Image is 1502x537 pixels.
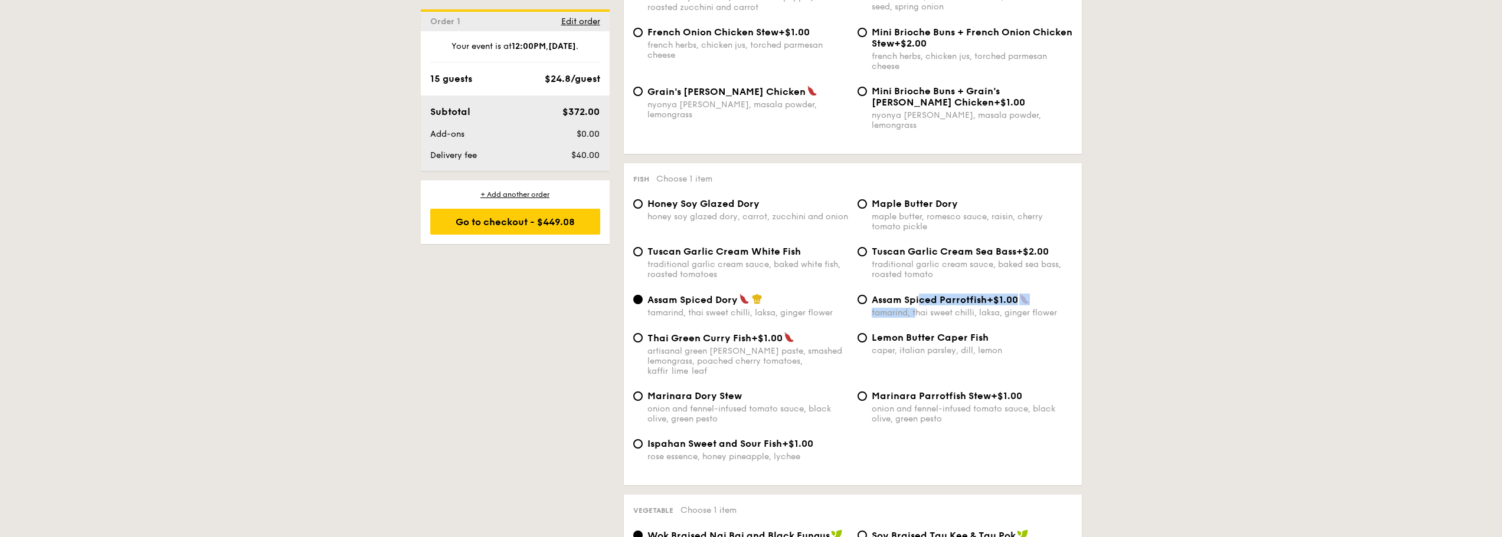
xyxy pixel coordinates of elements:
div: rose essence, honey pineapple, lychee [647,452,848,462]
span: +$1.00 [994,97,1025,108]
span: Thai Green Curry Fish [647,332,751,344]
div: 15 guests [430,72,472,86]
img: icon-chef-hat.a58ddaea.svg [752,294,763,304]
input: Mini Brioche Buns + French Onion Chicken Stew+$2.00french herbs, chicken jus, torched parmesan ch... [858,28,867,37]
span: Lemon Butter Caper Fish [872,332,989,343]
span: Choose 1 item [680,505,737,515]
input: French Onion Chicken Stew+$1.00french herbs, chicken jus, torched parmesan cheese [633,28,643,37]
span: Add-ons [430,129,464,139]
input: Marinara Parrotfish Stew+$1.00onion and fennel-infused tomato sauce, black olive, green pesto [858,391,867,401]
div: maple butter, romesco sauce, raisin, cherry tomato pickle [872,212,1072,232]
div: nyonya [PERSON_NAME], masala powder, lemongrass [647,100,848,120]
input: Thai Green Curry Fish+$1.00artisanal green [PERSON_NAME] paste, smashed lemongrass, poached cherr... [633,333,643,342]
div: french herbs, chicken jus, torched parmesan cheese [872,51,1072,71]
span: +$1.00 [987,294,1018,305]
span: Mini Brioche Buns + Grain's [PERSON_NAME] Chicken [872,85,1000,108]
span: +$1.00 [991,390,1022,401]
div: + Add another order [430,190,600,199]
div: Your event is at , . [430,41,600,62]
div: $24.8/guest [545,72,600,86]
img: icon-spicy.37a8142b.svg [784,332,794,342]
div: artisanal green [PERSON_NAME] paste, smashed lemongrass, poached cherry tomatoes, kaffir lime leaf [647,346,848,376]
span: Marinara Parrotfish Stew [872,390,991,401]
div: onion and fennel-infused tomato sauce, black olive, green pesto [647,404,848,424]
span: $372.00 [562,106,600,117]
div: tamarind, thai sweet chilli, laksa, ginger flower [647,308,848,318]
span: Marinara Dory Stew [647,390,742,401]
span: Edit order [561,17,600,27]
div: Go to checkout - $449.08 [430,209,600,235]
span: Honey Soy Glazed Dory [647,198,760,209]
div: nyonya [PERSON_NAME], masala powder, lemongrass [872,110,1072,130]
input: Honey Soy Glazed Doryhoney soy glazed dory, carrot, zucchini and onion [633,199,643,209]
span: +$1.00 [782,438,813,449]
span: $0.00 [577,129,600,139]
div: french herbs, chicken jus, torched parmesan cheese [647,40,848,60]
input: Maple Butter Dorymaple butter, romesco sauce, raisin, cherry tomato pickle [858,199,867,209]
div: caper, italian parsley, dill, lemon [872,345,1072,355]
span: Fish [633,175,649,183]
span: Delivery fee [430,150,477,160]
span: Maple Butter Dory [872,198,958,209]
span: Tuscan Garlic Cream Sea Bass [872,246,1016,257]
img: icon-spicy.37a8142b.svg [739,294,750,304]
div: traditional garlic cream sauce, baked white fish, roasted tomatoes [647,259,848,279]
span: Subtotal [430,106,470,117]
span: Vegetable [633,506,673,515]
input: Assam Spiced Dorytamarind, thai sweet chilli, laksa, ginger flower [633,295,643,304]
span: French Onion Chicken Stew [647,27,778,38]
img: icon-spicy.37a8142b.svg [1019,294,1030,304]
input: Tuscan Garlic Cream Sea Bass+$2.00traditional garlic cream sauce, baked sea bass, roasted tomato [858,247,867,256]
span: Grain's [PERSON_NAME] Chicken [647,86,806,97]
strong: 12:00PM [512,41,546,51]
span: $40.00 [571,150,600,160]
input: Mini Brioche Buns + Grain's [PERSON_NAME] Chicken+$1.00nyonya [PERSON_NAME], masala powder, lemon... [858,87,867,96]
input: Ispahan Sweet and Sour Fish+$1.00rose essence, honey pineapple, lychee [633,439,643,449]
div: tamarind, thai sweet chilli, laksa, ginger flower [872,308,1072,318]
input: Marinara Dory Stewonion and fennel-infused tomato sauce, black olive, green pesto [633,391,643,401]
span: Assam Spiced Parrotfish [872,294,987,305]
span: Ispahan Sweet and Sour Fish [647,438,782,449]
div: onion and fennel-infused tomato sauce, black olive, green pesto [872,404,1072,424]
div: honey soy glazed dory, carrot, zucchini and onion [647,212,848,222]
span: +$1.00 [778,27,810,38]
span: Choose 1 item [656,174,712,184]
span: Order 1 [430,17,465,27]
input: Lemon Butter Caper Fishcaper, italian parsley, dill, lemon [858,333,867,342]
span: +$1.00 [751,332,783,344]
span: +$2.00 [1016,246,1049,257]
span: Assam Spiced Dory [647,294,738,305]
strong: [DATE] [548,41,576,51]
img: icon-spicy.37a8142b.svg [807,85,817,96]
input: Grain's [PERSON_NAME] Chickennyonya [PERSON_NAME], masala powder, lemongrass [633,87,643,96]
div: traditional garlic cream sauce, baked sea bass, roasted tomato [872,259,1072,279]
input: Assam Spiced Parrotfish+$1.00tamarind, thai sweet chilli, laksa, ginger flower [858,295,867,304]
span: Mini Brioche Buns + French Onion Chicken Stew [872,27,1072,49]
span: Tuscan Garlic Cream White Fish [647,246,801,257]
input: Tuscan Garlic Cream White Fishtraditional garlic cream sauce, baked white fish, roasted tomatoes [633,247,643,256]
span: +$2.00 [894,38,927,49]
